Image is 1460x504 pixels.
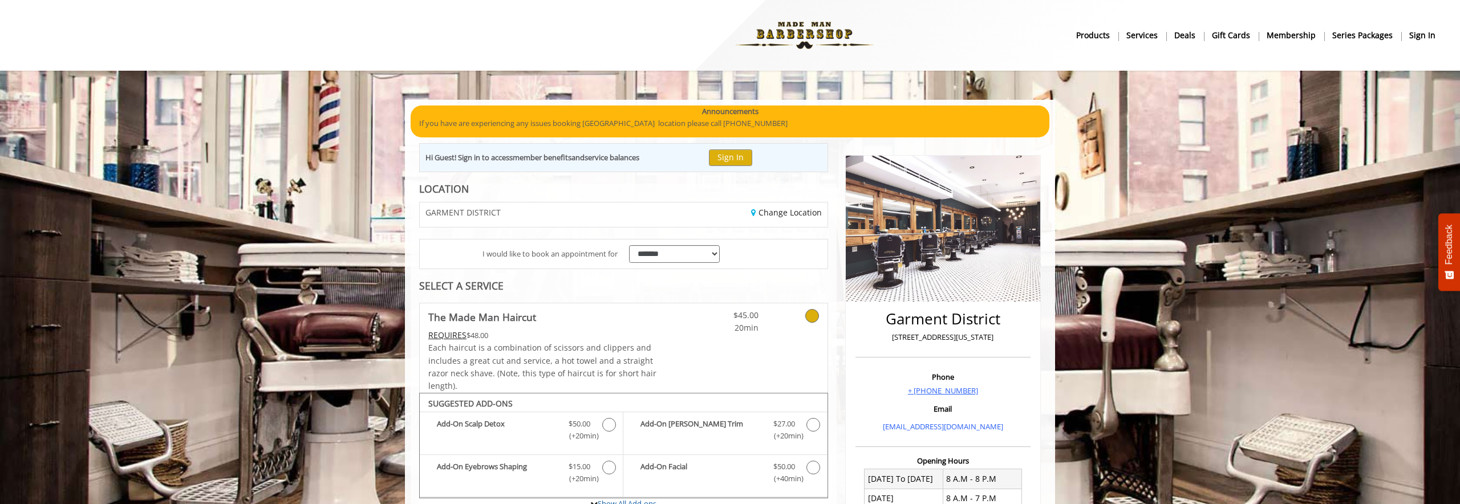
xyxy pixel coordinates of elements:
[1444,225,1454,265] span: Feedback
[691,309,759,322] span: $45.00
[858,405,1028,413] h3: Email
[858,373,1028,381] h3: Phone
[563,430,597,442] span: (+20min )
[773,461,795,473] span: $50.00
[563,473,597,485] span: (+20min )
[513,152,571,162] b: member benefits
[419,182,469,196] b: LOCATION
[629,418,821,445] label: Add-On Beard Trim
[569,418,590,430] span: $50.00
[865,469,943,489] td: [DATE] To [DATE]
[691,322,759,334] span: 20min
[767,430,801,442] span: (+20min )
[751,207,822,218] a: Change Location
[1332,29,1393,42] b: Series packages
[425,208,501,217] span: GARMENT DISTRICT
[585,152,639,162] b: service balances
[428,330,467,340] span: This service needs some Advance to be paid before we block your appointment
[629,461,821,487] label: Add-On Facial
[767,473,801,485] span: (+40min )
[858,331,1028,343] p: [STREET_ADDRESS][US_STATE]
[1068,27,1118,43] a: Productsproducts
[1324,27,1401,43] a: Series packagesSeries packages
[640,461,761,485] b: Add-On Facial
[1166,27,1204,43] a: DealsDeals
[437,461,557,485] b: Add-On Eyebrows Shaping
[1174,29,1195,42] b: Deals
[1267,29,1316,42] b: Membership
[726,4,883,67] img: Made Man Barbershop logo
[419,117,1041,129] p: If you have are experiencing any issues booking [GEOGRAPHIC_DATA] location please call [PHONE_NUM...
[908,385,978,396] a: + [PHONE_NUMBER]
[709,149,752,166] button: Sign In
[943,469,1021,489] td: 8 A.M - 8 P.M
[425,461,617,487] label: Add-On Eyebrows Shaping
[1259,27,1324,43] a: MembershipMembership
[883,421,1003,432] a: [EMAIL_ADDRESS][DOMAIN_NAME]
[1401,27,1443,43] a: sign insign in
[773,418,795,430] span: $27.00
[1126,29,1158,42] b: Services
[1204,27,1259,43] a: Gift cardsgift cards
[482,248,618,260] span: I would like to book an appointment for
[437,418,557,442] b: Add-On Scalp Detox
[1409,29,1435,42] b: sign in
[858,311,1028,327] h2: Garment District
[428,398,513,409] b: SUGGESTED ADD-ONS
[855,457,1031,465] h3: Opening Hours
[419,393,828,499] div: The Made Man Haircut Add-onS
[425,418,617,445] label: Add-On Scalp Detox
[640,418,761,442] b: Add-On [PERSON_NAME] Trim
[1118,27,1166,43] a: ServicesServices
[1438,213,1460,291] button: Feedback - Show survey
[428,342,656,391] span: Each haircut is a combination of scissors and clippers and includes a great cut and service, a ho...
[419,281,828,291] div: SELECT A SERVICE
[428,329,658,342] div: $48.00
[569,461,590,473] span: $15.00
[1212,29,1250,42] b: gift cards
[428,309,536,325] b: The Made Man Haircut
[1076,29,1110,42] b: products
[425,152,639,164] div: Hi Guest! Sign in to access and
[702,105,759,117] b: Announcements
